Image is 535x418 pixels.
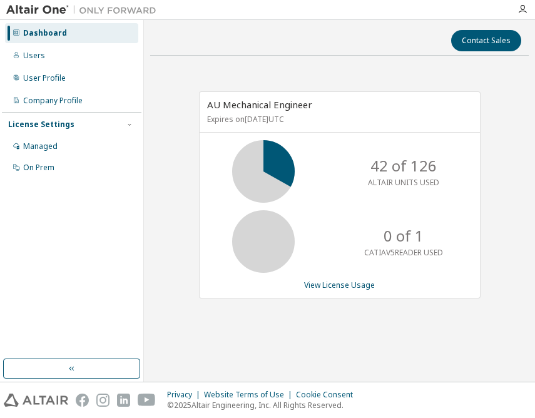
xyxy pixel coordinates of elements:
div: Managed [23,141,58,151]
p: 42 of 126 [370,155,437,176]
div: On Prem [23,163,54,173]
img: altair_logo.svg [4,394,68,407]
div: Privacy [167,390,204,400]
div: Company Profile [23,96,83,106]
p: 0 of 1 [384,225,424,247]
img: facebook.svg [76,394,89,407]
a: View License Usage [304,280,375,290]
div: Dashboard [23,28,67,38]
img: youtube.svg [138,394,156,407]
p: © 2025 Altair Engineering, Inc. All Rights Reserved. [167,400,360,410]
p: ALTAIR UNITS USED [368,177,439,188]
img: Altair One [6,4,163,16]
div: Users [23,51,45,61]
span: AU Mechanical Engineer [207,98,312,111]
div: User Profile [23,73,66,83]
img: linkedin.svg [117,394,130,407]
p: Expires on [DATE] UTC [207,114,469,125]
img: instagram.svg [96,394,110,407]
div: Cookie Consent [296,390,360,400]
button: Contact Sales [451,30,521,51]
p: CATIAV5READER USED [364,247,443,258]
div: License Settings [8,120,74,130]
div: Website Terms of Use [204,390,296,400]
